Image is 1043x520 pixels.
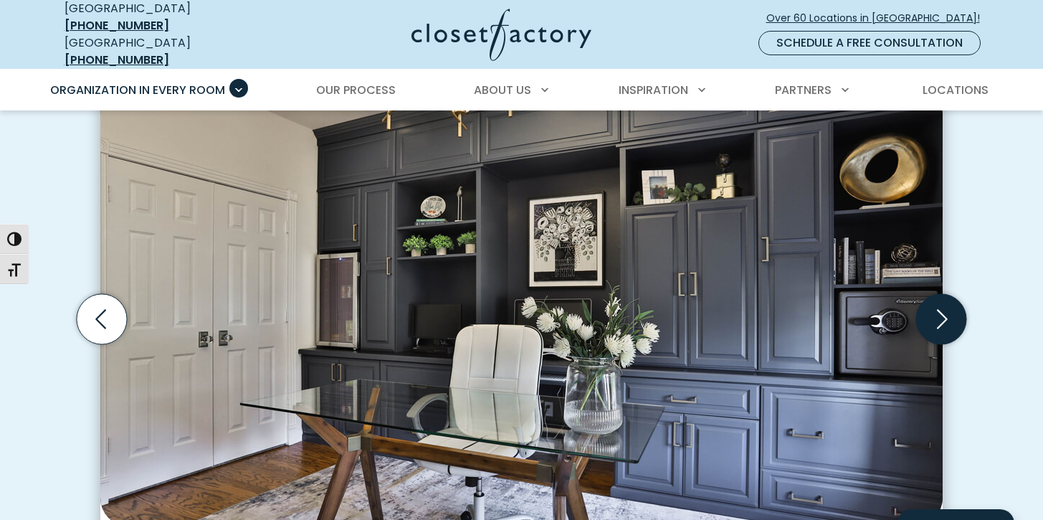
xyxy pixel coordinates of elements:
[766,11,991,26] span: Over 60 Locations in [GEOGRAPHIC_DATA]!
[40,70,1004,110] nav: Primary Menu
[775,82,832,98] span: Partners
[411,9,591,61] img: Closet Factory Logo
[923,82,989,98] span: Locations
[71,288,133,350] button: Previous slide
[50,82,225,98] span: Organization in Every Room
[766,6,992,31] a: Over 60 Locations in [GEOGRAPHIC_DATA]!
[65,17,169,34] a: [PHONE_NUMBER]
[758,31,981,55] a: Schedule a Free Consultation
[474,82,531,98] span: About Us
[316,82,396,98] span: Our Process
[619,82,688,98] span: Inspiration
[65,34,272,69] div: [GEOGRAPHIC_DATA]
[65,52,169,68] a: [PHONE_NUMBER]
[910,288,972,350] button: Next slide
